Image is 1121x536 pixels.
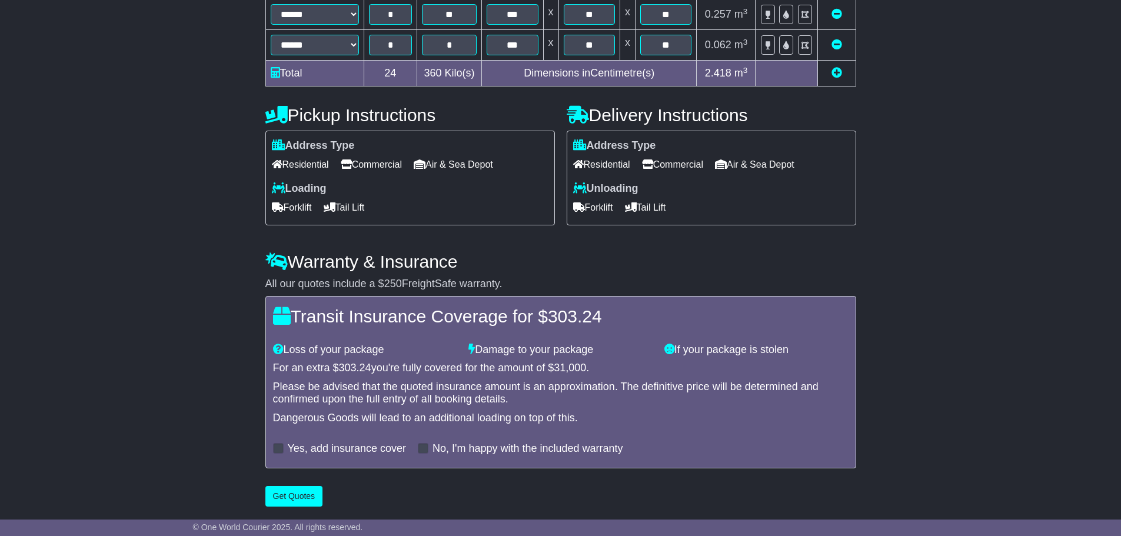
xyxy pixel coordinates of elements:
[482,61,697,86] td: Dimensions in Centimetre(s)
[417,61,482,86] td: Kilo(s)
[265,252,856,271] h4: Warranty & Insurance
[273,412,849,425] div: Dangerous Goods will lead to an additional loading on top of this.
[573,182,638,195] label: Unloading
[743,66,748,75] sup: 3
[734,67,748,79] span: m
[743,38,748,46] sup: 3
[573,155,630,174] span: Residential
[288,442,406,455] label: Yes, add insurance cover
[433,442,623,455] label: No, I'm happy with the included warranty
[267,344,463,357] div: Loss of your package
[543,30,558,61] td: x
[273,362,849,375] div: For an extra $ you're fully covered for the amount of $ .
[831,39,842,51] a: Remove this item
[715,155,794,174] span: Air & Sea Depot
[265,105,555,125] h4: Pickup Instructions
[265,61,364,86] td: Total
[364,61,417,86] td: 24
[705,8,731,20] span: 0.257
[705,67,731,79] span: 2.418
[658,344,854,357] div: If your package is stolen
[272,182,327,195] label: Loading
[324,198,365,217] span: Tail Lift
[193,522,363,532] span: © One World Courier 2025. All rights reserved.
[573,139,656,152] label: Address Type
[339,362,371,374] span: 303.24
[414,155,493,174] span: Air & Sea Depot
[548,307,602,326] span: 303.24
[734,8,748,20] span: m
[463,344,658,357] div: Damage to your package
[642,155,703,174] span: Commercial
[625,198,666,217] span: Tail Lift
[273,307,849,326] h4: Transit Insurance Coverage for $
[341,155,402,174] span: Commercial
[265,278,856,291] div: All our quotes include a $ FreightSafe warranty.
[705,39,731,51] span: 0.062
[743,7,748,16] sup: 3
[272,155,329,174] span: Residential
[384,278,402,289] span: 250
[831,67,842,79] a: Add new item
[273,381,849,406] div: Please be advised that the quoted insurance amount is an approximation. The definitive price will...
[567,105,856,125] h4: Delivery Instructions
[554,362,586,374] span: 31,000
[272,139,355,152] label: Address Type
[620,30,635,61] td: x
[734,39,748,51] span: m
[573,198,613,217] span: Forklift
[424,67,442,79] span: 360
[272,198,312,217] span: Forklift
[831,8,842,20] a: Remove this item
[265,486,323,507] button: Get Quotes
